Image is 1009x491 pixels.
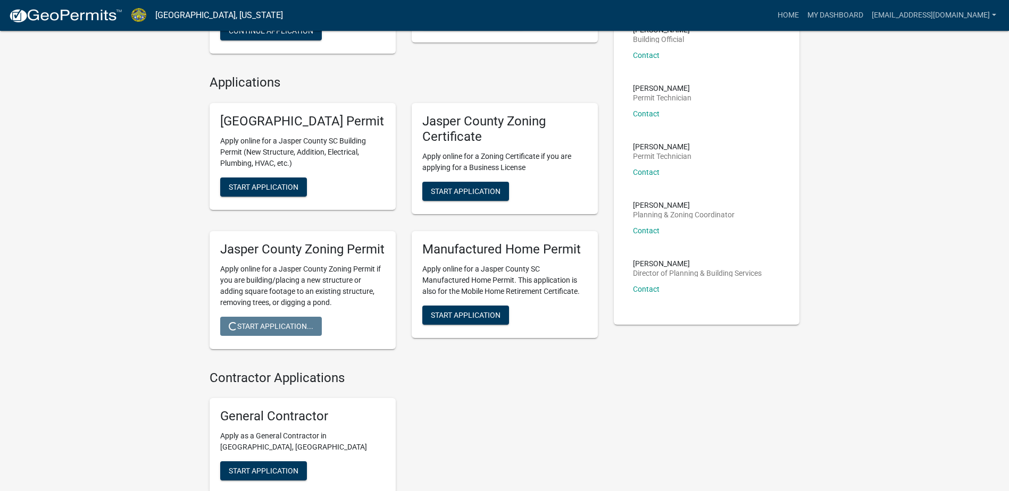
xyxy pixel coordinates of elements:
[633,226,660,235] a: Contact
[229,467,298,475] span: Start Application
[633,143,691,150] p: [PERSON_NAME]
[773,5,803,26] a: Home
[422,182,509,201] button: Start Application
[633,285,660,293] a: Contact
[633,168,660,176] a: Contact
[210,75,598,357] wm-workflow-list-section: Applications
[422,306,509,325] button: Start Application
[633,201,735,209] p: [PERSON_NAME]
[210,75,598,90] h4: Applications
[633,260,762,267] p: [PERSON_NAME]
[220,242,385,257] h5: Jasper County Zoning Permit
[431,187,501,195] span: Start Application
[155,6,283,24] a: [GEOGRAPHIC_DATA], [US_STATE]
[220,430,385,453] p: Apply as a General Contractor in [GEOGRAPHIC_DATA], [GEOGRAPHIC_DATA]
[431,310,501,319] span: Start Application
[633,153,691,160] p: Permit Technician
[633,211,735,218] p: Planning & Zoning Coordinator
[422,264,587,297] p: Apply online for a Jasper County SC Manufactured Home Permit. This application is also for the Mo...
[633,26,690,33] p: [PERSON_NAME]
[220,409,385,424] h5: General Contractor
[220,21,322,40] button: Continue Application
[422,114,587,145] h5: Jasper County Zoning Certificate
[633,51,660,60] a: Contact
[422,242,587,257] h5: Manufactured Home Permit
[633,269,762,277] p: Director of Planning & Building Services
[220,317,322,336] button: Start Application...
[220,136,385,169] p: Apply online for a Jasper County SC Building Permit (New Structure, Addition, Electrical, Plumbin...
[422,151,587,173] p: Apply online for a Zoning Certificate if you are applying for a Business License
[803,5,868,26] a: My Dashboard
[220,177,307,197] button: Start Application
[220,461,307,480] button: Start Application
[868,5,1000,26] a: [EMAIL_ADDRESS][DOMAIN_NAME]
[633,94,691,101] p: Permit Technician
[210,370,598,386] h4: Contractor Applications
[633,36,690,43] p: Building Official
[633,84,691,92] p: [PERSON_NAME]
[131,8,147,22] img: Jasper County, South Carolina
[633,109,660,118] a: Contact
[220,264,385,308] p: Apply online for a Jasper County Zoning Permit if you are building/placing a new structure or add...
[229,183,298,191] span: Start Application
[220,114,385,129] h5: [GEOGRAPHIC_DATA] Permit
[229,321,313,330] span: Start Application...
